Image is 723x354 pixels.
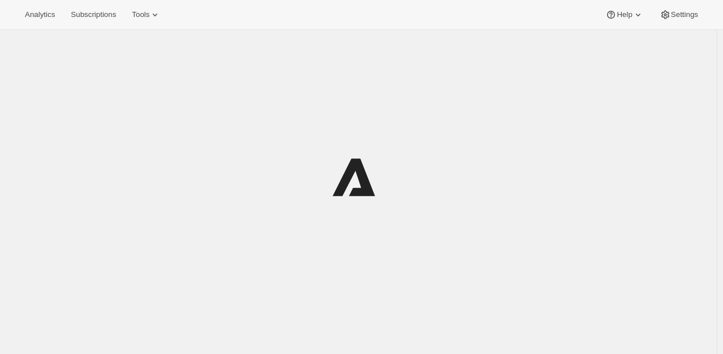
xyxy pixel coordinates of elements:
button: Tools [125,7,167,23]
button: Analytics [18,7,62,23]
button: Subscriptions [64,7,123,23]
button: Help [599,7,650,23]
span: Settings [671,10,698,19]
span: Tools [132,10,149,19]
span: Analytics [25,10,55,19]
span: Help [617,10,632,19]
span: Subscriptions [71,10,116,19]
button: Settings [653,7,705,23]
